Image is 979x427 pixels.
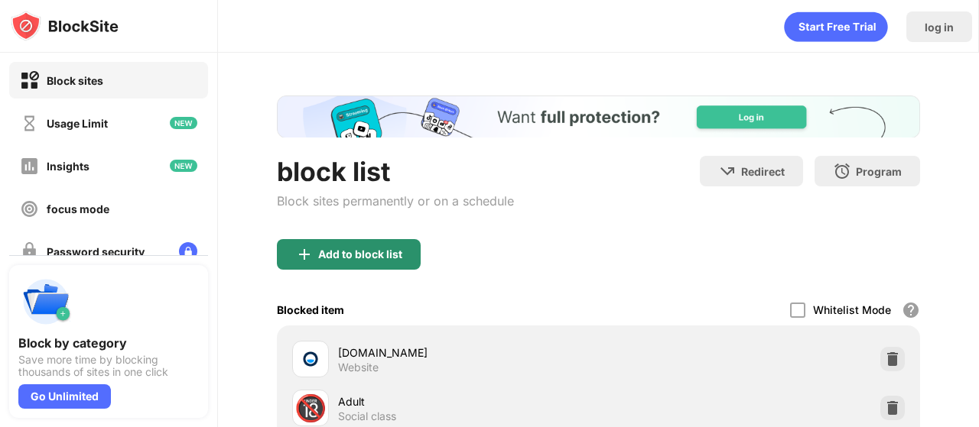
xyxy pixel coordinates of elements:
[20,242,39,261] img: password-protection-off.svg
[741,165,785,178] font: Redirect
[294,393,327,424] div: 🔞
[170,160,197,172] img: new-icon.svg
[170,117,197,129] img: new-icon.svg
[813,303,891,316] font: Whitelist Mode
[338,361,379,374] font: Website
[277,95,920,137] iframe: Banner
[799,22,876,31] g: Start Free Trial
[47,202,109,215] font: focus mode
[856,165,902,178] font: Program
[338,345,599,361] div: [DOMAIN_NAME]
[338,395,365,408] font: Adult
[18,353,168,378] font: Save more time by blocking thousands of sites in one click
[47,245,145,258] font: Password security
[20,71,39,90] img: block-on.svg
[784,11,888,42] div: animation
[20,157,39,176] img: insights-off.svg
[47,74,103,87] font: Block sites
[925,21,954,34] font: log in
[277,156,390,187] font: block list
[179,242,197,260] img: lock-menu.svg
[301,350,320,368] img: favicons
[18,274,73,329] img: push-categories.svg
[318,247,402,260] font: Add to block list
[31,390,99,403] font: Go Unlimited
[47,160,89,173] div: Insights
[20,199,39,218] img: focus-off.svg
[47,117,108,130] div: Usage Limit
[18,335,127,351] font: Block by category
[277,303,344,316] font: Blocked item
[338,409,396,422] font: Social class
[11,11,119,41] img: logo-blocksite.svg
[277,193,514,209] font: Block sites permanently or on a schedule
[20,114,39,133] img: time-usage-off.svg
